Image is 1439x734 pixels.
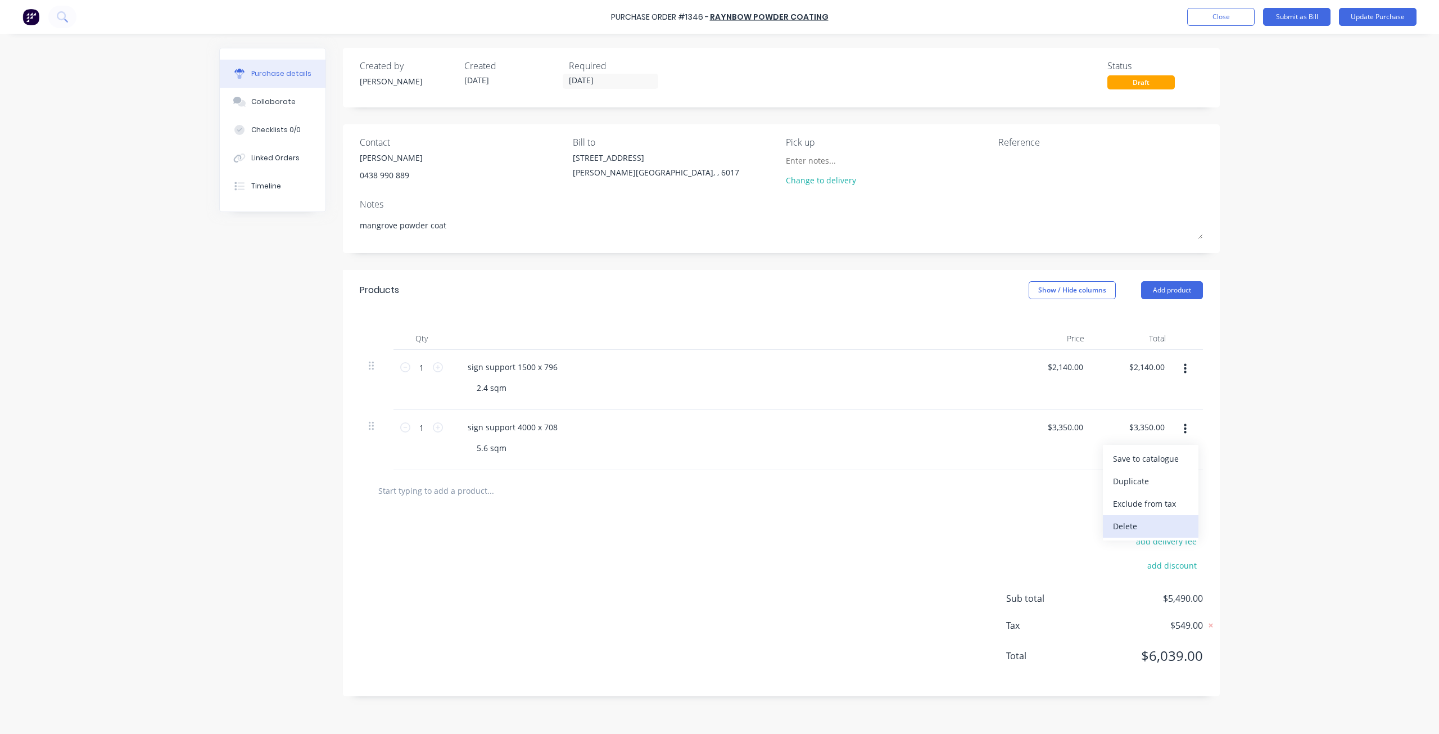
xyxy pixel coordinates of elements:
[1339,8,1417,26] button: Update Purchase
[251,153,300,163] div: Linked Orders
[393,327,450,350] div: Qty
[998,136,1203,149] div: Reference
[1263,8,1331,26] button: Submit as Bill
[1141,281,1203,299] button: Add product
[360,152,423,164] div: [PERSON_NAME]
[468,440,515,456] div: 5.6 sqm
[1129,534,1203,548] button: add delivery fee
[464,59,560,73] div: Created
[1187,8,1255,26] button: Close
[468,380,515,396] div: 2.4 sqm
[1103,448,1198,470] button: Save to catalogue
[786,152,888,169] input: Enter notes...
[1006,592,1090,605] span: Sub total
[786,136,990,149] div: Pick up
[220,88,325,116] button: Collaborate
[251,125,301,135] div: Checklists 0/0
[573,152,739,164] div: [STREET_ADDRESS]
[611,11,709,23] div: Purchase Order #1346 -
[360,75,455,87] div: [PERSON_NAME]
[1090,592,1203,605] span: $5,490.00
[459,359,567,375] div: sign support 1500 x 796
[1090,646,1203,666] span: $6,039.00
[22,8,39,25] img: Factory
[360,283,399,297] div: Products
[569,59,664,73] div: Required
[1090,619,1203,632] span: $549.00
[459,419,567,435] div: sign support 4000 x 708
[360,214,1203,239] textarea: mangrove powder coat
[573,166,739,178] div: [PERSON_NAME][GEOGRAPHIC_DATA], , 6017
[1103,515,1198,538] button: Delete
[1029,281,1116,299] button: Show / Hide columns
[1103,470,1198,493] button: Duplicate
[1012,327,1093,350] div: Price
[1103,493,1198,515] button: Exclude from tax
[360,169,423,181] div: 0438 990 889
[220,60,325,88] button: Purchase details
[360,136,564,149] div: Contact
[573,136,777,149] div: Bill to
[1006,619,1090,632] span: Tax
[1107,75,1175,89] div: Draft
[1141,558,1203,573] button: add discount
[360,197,1203,211] div: Notes
[1093,327,1175,350] div: Total
[251,181,281,191] div: Timeline
[710,11,829,22] a: raynbow powder coating
[220,116,325,144] button: Checklists 0/0
[1006,649,1090,663] span: Total
[360,59,455,73] div: Created by
[220,172,325,200] button: Timeline
[1107,59,1203,73] div: Status
[786,174,888,186] div: Change to delivery
[251,69,311,79] div: Purchase details
[251,97,296,107] div: Collaborate
[378,479,603,502] input: Start typing to add a product...
[220,144,325,172] button: Linked Orders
